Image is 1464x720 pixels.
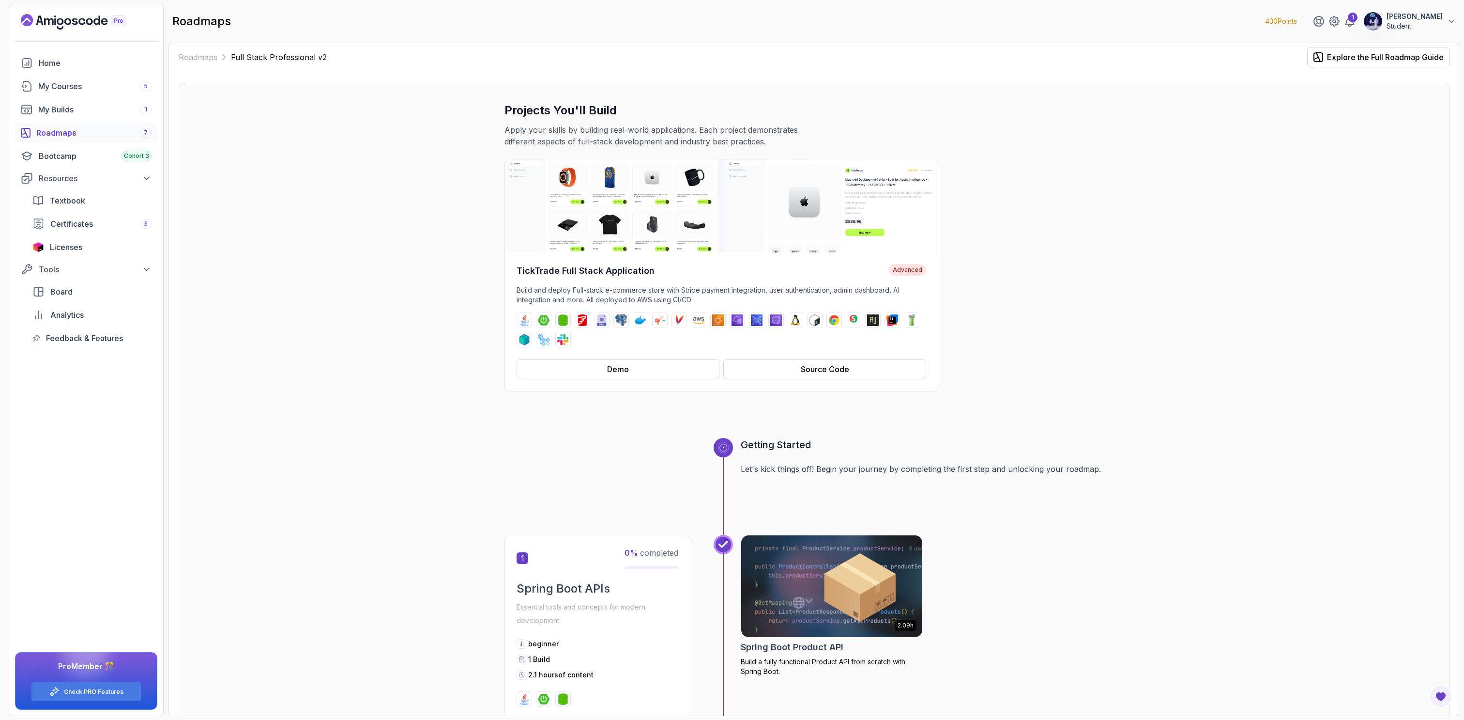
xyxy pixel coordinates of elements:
img: java logo [518,693,530,705]
button: Open Feedback Button [1429,685,1452,708]
span: Licenses [50,241,82,253]
div: Roadmaps [36,127,152,139]
span: Analytics [50,309,84,321]
span: 3 [144,220,148,228]
img: bash logo [809,314,821,326]
div: Source Code [801,363,849,375]
img: spring-boot logo [538,314,549,326]
img: docker logo [635,314,646,326]
p: Build a fully functional Product API from scratch with Spring Boot. [741,657,923,676]
img: postgres logo [615,314,627,326]
span: Cohort 3 [124,152,149,160]
a: feedback [27,329,157,348]
span: completed [625,548,678,558]
p: Student [1387,21,1443,31]
div: Explore the Full Roadmap Guide [1327,51,1444,63]
p: beginner [528,639,559,649]
div: 1 [1348,13,1357,22]
div: My Builds [38,104,152,115]
button: Resources [15,170,157,187]
img: ec2 logo [712,314,724,326]
img: rds logo [751,314,762,326]
span: 5 [144,82,148,90]
button: Demo [517,359,719,379]
a: board [27,282,157,301]
img: assertj logo [867,314,879,326]
div: Home [39,57,152,69]
img: TickTrade Full Stack Application [505,159,938,252]
a: courses [15,77,157,96]
img: jib logo [654,314,666,326]
a: roadmaps [15,123,157,142]
p: [PERSON_NAME] [1387,12,1443,21]
img: vpc logo [732,314,743,326]
div: Resources [39,172,152,184]
div: Demo [607,363,629,375]
div: Bootcamp [39,150,152,162]
button: Explore the Full Roadmap Guide [1307,47,1450,67]
img: flyway logo [577,314,588,326]
span: 1 Build [528,655,550,663]
span: Board [50,286,73,297]
img: spring-data-jpa logo [557,314,569,326]
p: Essential tools and concepts for modern development [517,600,678,627]
span: 1 [145,106,147,113]
button: Check PRO Features [31,682,141,702]
img: aws logo [693,314,704,326]
h4: TickTrade Full Stack Application [517,264,655,278]
span: Textbook [50,195,85,206]
img: maven logo [673,314,685,326]
a: analytics [27,305,157,325]
img: testcontainers logo [518,334,530,345]
a: Landing page [21,14,149,30]
img: linux logo [790,314,801,326]
a: Roadmaps [179,51,217,63]
img: route53 logo [770,314,782,326]
span: 7 [144,129,148,137]
a: textbook [27,191,157,210]
img: junit logo [848,314,859,326]
img: intellij logo [886,314,898,326]
span: 1 [517,552,528,564]
a: certificates [27,214,157,234]
div: Tools [39,264,152,275]
h3: Getting Started [741,438,1124,452]
p: Apply your skills by building real-world applications. Each project demonstrates different aspect... [504,124,830,147]
a: home [15,53,157,73]
img: chrome logo [828,314,840,326]
p: 2.09h [898,622,914,629]
img: jetbrains icon [32,242,44,252]
img: java logo [518,314,530,326]
img: Spring Boot Product API card [741,535,922,637]
p: 2.1 hours of content [528,670,594,680]
div: My Courses [38,80,152,92]
img: spring-data-jpa logo [557,693,569,705]
img: user profile image [1364,12,1382,31]
a: Spring Boot Product API card2.09hSpring Boot Product APIBuild a fully functional Product API from... [741,535,923,676]
a: builds [15,100,157,119]
h2: Spring Boot APIs [517,581,678,596]
img: mockito logo [906,314,917,326]
button: Source Code [723,359,926,379]
span: Certificates [50,218,93,230]
p: 430 Points [1265,16,1297,26]
span: Advanced [889,264,926,276]
p: Let's kick things off! Begin your journey by completing the first step and unlocking your roadmap. [741,463,1124,475]
h2: roadmaps [172,14,231,29]
img: slack logo [557,334,569,345]
h2: Spring Boot Product API [741,641,843,654]
span: Feedback & Features [46,332,123,344]
a: Check PRO Features [64,688,123,696]
button: user profile image[PERSON_NAME]Student [1363,12,1456,31]
h3: Projects You'll Build [504,103,1124,118]
a: bootcamp [15,146,157,166]
p: Full Stack Professional v2 [231,51,327,63]
img: spring-boot logo [538,693,549,705]
img: sql logo [596,314,608,326]
a: 1 [1344,16,1356,27]
a: licenses [27,237,157,257]
p: Build and deploy Full-stack e-commerce store with Stripe payment integration, user authentication... [517,285,926,305]
button: Tools [15,261,157,278]
img: github-actions logo [538,334,549,345]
